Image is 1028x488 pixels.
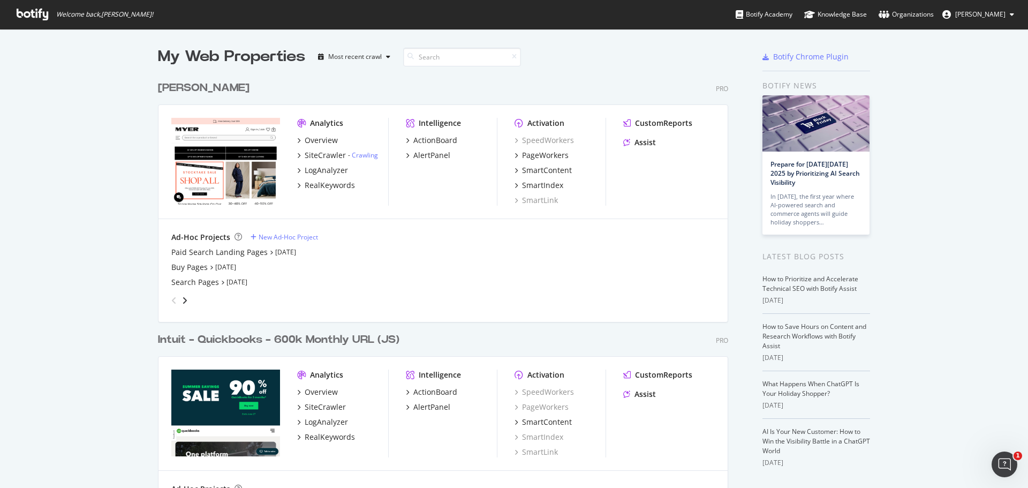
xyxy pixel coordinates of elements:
[226,277,247,287] a: [DATE]
[158,80,250,96] div: [PERSON_NAME]
[770,192,861,227] div: In [DATE], the first year where AI-powered search and commerce agents will guide holiday shoppers…
[406,135,457,146] a: ActionBoard
[515,417,572,427] a: SmartContent
[297,402,346,412] a: SiteCrawler
[623,389,656,400] a: Assist
[181,295,188,306] div: angle-right
[716,336,728,345] div: Pro
[515,135,574,146] a: SpeedWorkers
[275,247,296,257] a: [DATE]
[310,370,343,380] div: Analytics
[328,54,382,60] div: Most recent crawl
[804,9,867,20] div: Knowledge Base
[171,370,280,456] img: quickbooks.intuit.com
[762,95,870,152] img: Prepare for Black Friday 2025 by Prioritizing AI Search Visibility
[297,417,348,427] a: LogAnalyzer
[348,151,378,160] div: -
[171,247,268,258] a: Paid Search Landing Pages
[215,262,236,272] a: [DATE]
[762,251,870,262] div: Latest Blog Posts
[158,332,399,348] div: Intuit - Quickbooks - 600k Monthly URL (JS)
[1014,452,1022,460] span: 1
[716,84,728,93] div: Pro
[762,458,870,468] div: [DATE]
[406,402,450,412] a: AlertPanel
[171,262,208,273] a: Buy Pages
[305,135,338,146] div: Overview
[762,401,870,410] div: [DATE]
[992,452,1017,477] iframe: Intercom live chat
[515,150,569,161] a: PageWorkers
[171,118,280,205] img: myer.com.au
[297,180,355,191] a: RealKeywords
[635,118,692,129] div: CustomReports
[158,80,254,96] a: [PERSON_NAME]
[522,165,572,176] div: SmartContent
[515,387,574,397] a: SpeedWorkers
[305,180,355,191] div: RealKeywords
[56,10,153,19] span: Welcome back, [PERSON_NAME] !
[515,432,563,442] a: SmartIndex
[305,165,348,176] div: LogAnalyzer
[314,48,395,65] button: Most recent crawl
[171,232,230,243] div: Ad-Hoc Projects
[635,370,692,380] div: CustomReports
[403,48,521,66] input: Search
[527,118,564,129] div: Activation
[522,417,572,427] div: SmartContent
[522,150,569,161] div: PageWorkers
[305,432,355,442] div: RealKeywords
[934,6,1023,23] button: [PERSON_NAME]
[623,118,692,129] a: CustomReports
[297,150,378,161] a: SiteCrawler- Crawling
[171,277,219,288] div: Search Pages
[305,150,346,161] div: SiteCrawler
[259,232,318,242] div: New Ad-Hoc Project
[305,387,338,397] div: Overview
[305,417,348,427] div: LogAnalyzer
[762,322,866,350] a: How to Save Hours on Content and Research Workflows with Botify Assist
[413,402,450,412] div: AlertPanel
[762,427,870,455] a: AI Is Your New Customer: How to Win the Visibility Battle in a ChatGPT World
[522,180,563,191] div: SmartIndex
[419,370,461,380] div: Intelligence
[158,332,404,348] a: Intuit - Quickbooks - 600k Monthly URL (JS)
[762,296,870,305] div: [DATE]
[406,387,457,397] a: ActionBoard
[762,51,849,62] a: Botify Chrome Plugin
[762,353,870,363] div: [DATE]
[297,432,355,442] a: RealKeywords
[158,46,305,67] div: My Web Properties
[515,447,558,457] a: SmartLink
[297,135,338,146] a: Overview
[297,165,348,176] a: LogAnalyzer
[879,9,934,20] div: Organizations
[762,379,859,398] a: What Happens When ChatGPT Is Your Holiday Shopper?
[413,135,457,146] div: ActionBoard
[762,80,870,92] div: Botify news
[419,118,461,129] div: Intelligence
[634,137,656,148] div: Assist
[352,151,378,160] a: Crawling
[623,370,692,380] a: CustomReports
[413,387,457,397] div: ActionBoard
[770,160,860,187] a: Prepare for [DATE][DATE] 2025 by Prioritizing AI Search Visibility
[406,150,450,161] a: AlertPanel
[762,274,858,293] a: How to Prioritize and Accelerate Technical SEO with Botify Assist
[527,370,564,380] div: Activation
[736,9,792,20] div: Botify Academy
[413,150,450,161] div: AlertPanel
[515,180,563,191] a: SmartIndex
[515,195,558,206] a: SmartLink
[515,402,569,412] a: PageWorkers
[305,402,346,412] div: SiteCrawler
[634,389,656,400] div: Assist
[773,51,849,62] div: Botify Chrome Plugin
